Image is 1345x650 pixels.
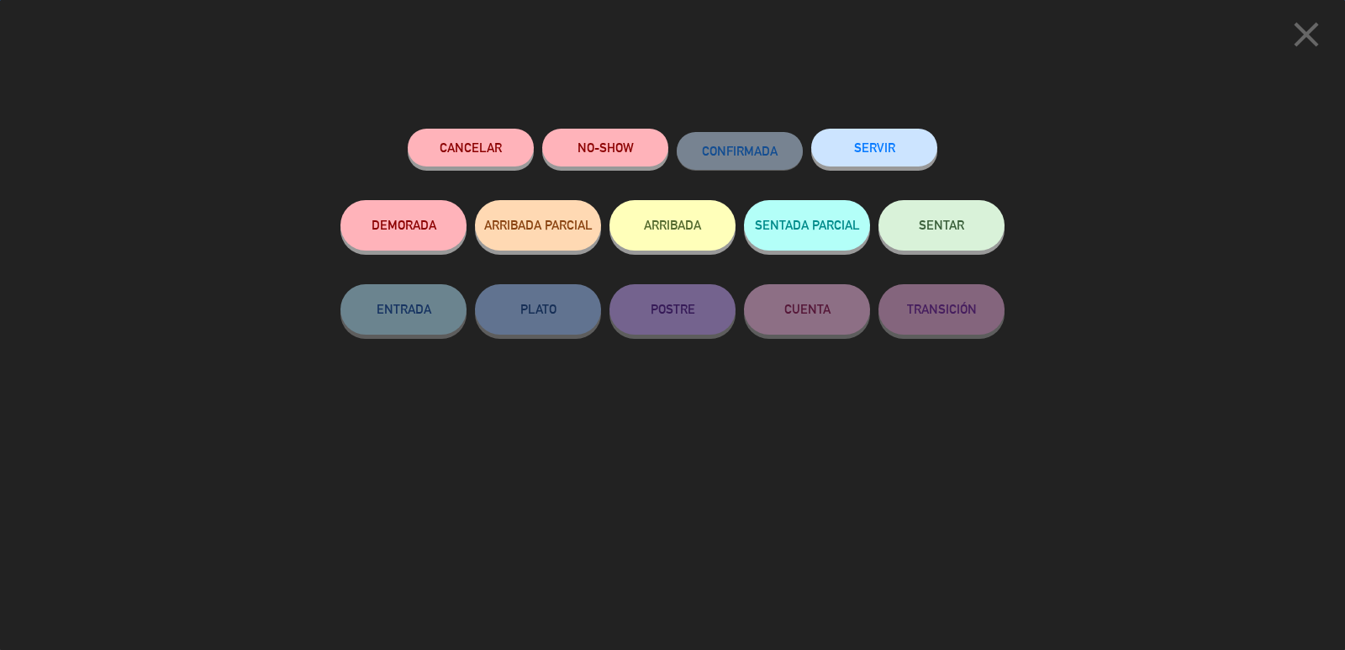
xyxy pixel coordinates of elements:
[878,200,1005,251] button: SENTAR
[744,284,870,335] button: CUENTA
[475,284,601,335] button: PLATO
[542,129,668,166] button: NO-SHOW
[340,200,467,251] button: DEMORADA
[1280,13,1332,62] button: close
[677,132,803,170] button: CONFIRMADA
[811,129,937,166] button: SERVIR
[408,129,534,166] button: Cancelar
[702,144,778,158] span: CONFIRMADA
[484,218,593,232] span: ARRIBADA PARCIAL
[1285,13,1327,55] i: close
[878,284,1005,335] button: TRANSICIÓN
[919,218,964,232] span: SENTAR
[340,284,467,335] button: ENTRADA
[609,284,736,335] button: POSTRE
[744,200,870,251] button: SENTADA PARCIAL
[609,200,736,251] button: ARRIBADA
[475,200,601,251] button: ARRIBADA PARCIAL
